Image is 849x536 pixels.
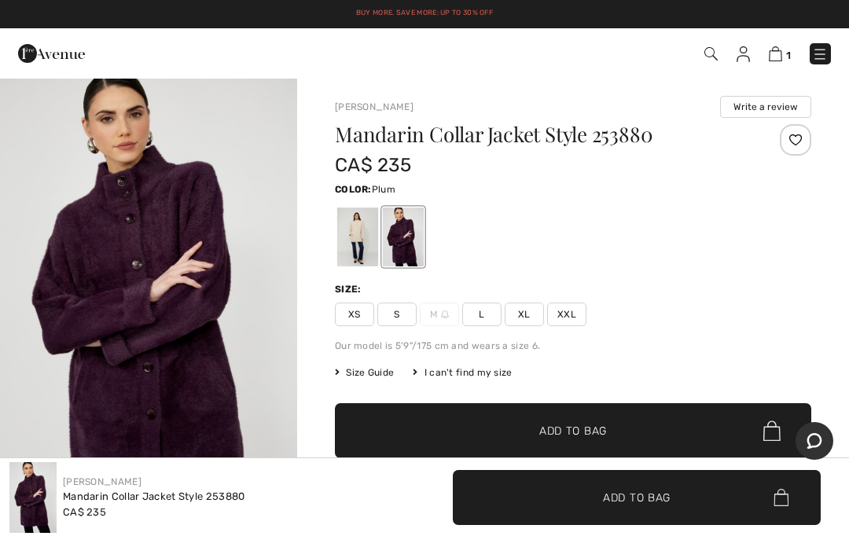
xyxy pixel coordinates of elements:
span: XL [505,303,544,326]
img: Bag.svg [774,489,788,506]
span: Add to Bag [603,489,671,505]
button: Add to Bag [453,470,821,525]
img: Search [704,47,718,61]
h1: Mandarin Collar Jacket Style 253880 [335,124,732,145]
span: CA$ 235 [335,154,411,176]
a: [PERSON_NAME] [335,101,413,112]
img: Shopping Bag [769,46,782,61]
div: Plum [383,207,424,266]
div: I can't find my size [413,365,512,380]
a: 1 [769,44,791,63]
span: Plum [372,184,395,195]
span: XS [335,303,374,326]
div: Champagne [337,207,378,266]
div: Size: [335,282,365,296]
a: 1ère Avenue [18,45,85,60]
img: 1ère Avenue [18,38,85,69]
span: Size Guide [335,365,394,380]
a: [PERSON_NAME] [63,476,141,487]
span: CA$ 235 [63,506,106,518]
span: M [420,303,459,326]
span: XXL [547,303,586,326]
span: 1 [786,50,791,61]
span: S [377,303,417,326]
div: Mandarin Collar Jacket Style 253880 [63,489,245,505]
img: Mandarin Collar Jacket Style 253880 [9,462,57,533]
img: ring-m.svg [441,310,449,318]
img: Menu [812,46,828,62]
span: Color: [335,184,372,195]
img: My Info [737,46,750,62]
button: Add to Bag [335,403,811,458]
img: Bag.svg [763,420,781,441]
span: L [462,303,502,326]
button: Write a review [720,96,811,118]
iframe: Opens a widget where you can chat to one of our agents [796,422,833,461]
a: Buy More. Save More: Up to 30% Off [356,9,493,17]
span: Add to Bag [539,423,607,439]
div: Our model is 5'9"/175 cm and wears a size 6. [335,339,811,353]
